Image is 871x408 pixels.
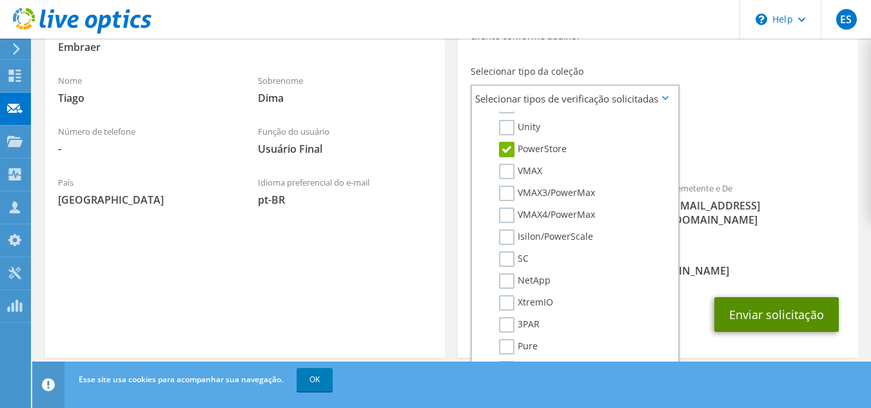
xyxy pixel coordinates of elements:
div: Nome [45,67,245,112]
div: Coleções solicitadas [458,117,857,168]
span: Selecionar tipos de verificação solicitadas [472,86,678,112]
label: NetApp [499,273,551,289]
label: Pure [499,339,538,355]
label: PowerStore [499,142,567,157]
div: Remetente e De [658,175,858,233]
div: Função do usuário [245,118,445,162]
a: OK [297,368,333,391]
label: 3PAR [499,317,540,333]
div: Número de telefone [45,118,245,162]
label: VMAX3/PowerMax [499,186,595,201]
div: País [45,169,245,213]
span: Dima [258,91,432,105]
span: pt-BR [258,193,432,207]
div: Idioma preferencial do e-mail [245,169,445,213]
span: Esse site usa cookies para acompanhar sua navegação. [79,374,283,385]
span: Usuário Final [258,142,432,156]
label: SC [499,251,529,267]
label: Isilon/PowerScale [499,229,593,245]
label: VMAX [499,164,542,179]
span: Embraer [58,40,432,54]
label: XtremIO [499,295,553,311]
span: - [58,142,232,156]
div: Sobrenome [245,67,445,112]
span: [GEOGRAPHIC_DATA] [58,193,232,207]
label: VMAX4/PowerMax [499,208,595,223]
label: Selecionar tipo da coleção [471,65,583,78]
span: Tiago [58,91,232,105]
span: [EMAIL_ADDRESS][DOMAIN_NAME] [671,199,845,227]
label: Unity [499,120,540,135]
button: Enviar solicitação [714,297,839,332]
div: Para [458,175,658,233]
svg: \n [756,14,767,25]
div: CC e Responder para [458,240,857,284]
span: ES [836,9,857,30]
